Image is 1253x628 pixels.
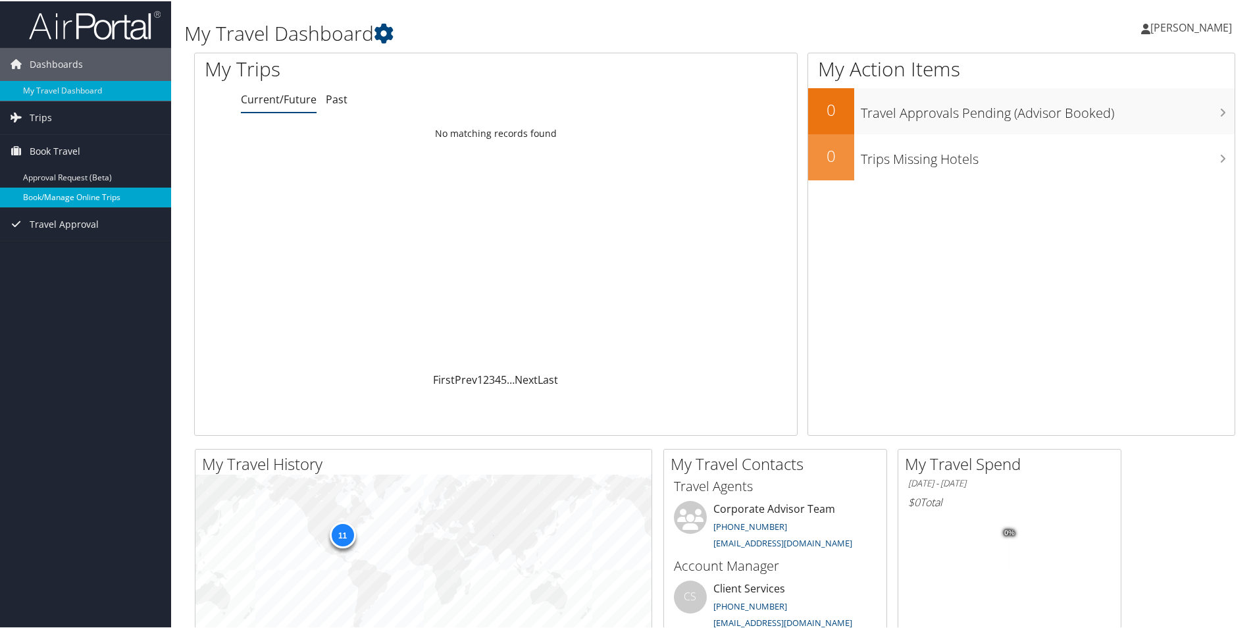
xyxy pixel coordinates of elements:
a: Past [326,91,347,105]
a: 3 [489,371,495,386]
h6: [DATE] - [DATE] [908,476,1111,488]
a: [PHONE_NUMBER] [713,599,787,611]
h1: My Trips [205,54,536,82]
a: 1 [477,371,483,386]
h1: My Travel Dashboard [184,18,892,46]
tspan: 0% [1004,528,1015,536]
a: 0Trips Missing Hotels [808,133,1235,179]
span: … [507,371,515,386]
h1: My Action Items [808,54,1235,82]
a: 2 [483,371,489,386]
td: No matching records found [195,120,797,144]
li: Corporate Advisor Team [667,500,883,554]
a: [EMAIL_ADDRESS][DOMAIN_NAME] [713,615,852,627]
a: [EMAIL_ADDRESS][DOMAIN_NAME] [713,536,852,548]
div: 11 [329,521,355,547]
a: 0Travel Approvals Pending (Advisor Booked) [808,87,1235,133]
span: Dashboards [30,47,83,80]
a: Current/Future [241,91,317,105]
h3: Travel Agents [674,476,877,494]
a: Next [515,371,538,386]
a: 4 [495,371,501,386]
div: CS [674,579,707,612]
span: Travel Approval [30,207,99,240]
a: Last [538,371,558,386]
h2: My Travel History [202,452,652,474]
a: [PHONE_NUMBER] [713,519,787,531]
span: Book Travel [30,134,80,167]
span: Trips [30,100,52,133]
span: $0 [908,494,920,508]
h3: Travel Approvals Pending (Advisor Booked) [861,96,1235,121]
span: [PERSON_NAME] [1150,19,1232,34]
h2: 0 [808,144,854,166]
a: [PERSON_NAME] [1141,7,1245,46]
a: Prev [455,371,477,386]
h2: 0 [808,97,854,120]
h2: My Travel Spend [905,452,1121,474]
h2: My Travel Contacts [671,452,886,474]
h6: Total [908,494,1111,508]
img: airportal-logo.png [29,9,161,39]
h3: Account Manager [674,556,877,574]
h3: Trips Missing Hotels [861,142,1235,167]
a: First [433,371,455,386]
a: 5 [501,371,507,386]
